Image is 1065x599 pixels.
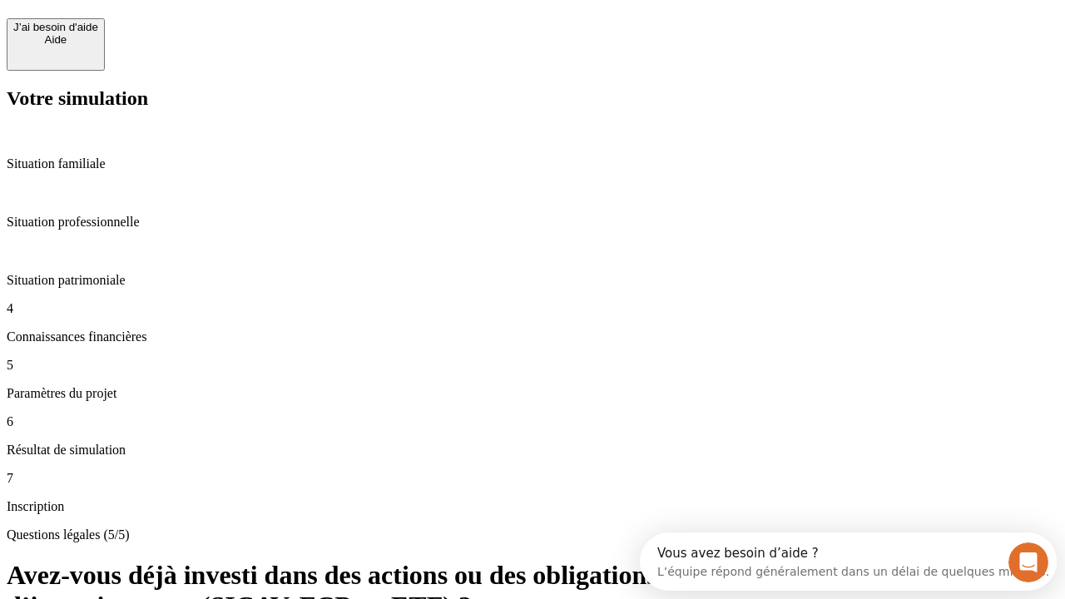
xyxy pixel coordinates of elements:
[7,87,1058,110] h2: Votre simulation
[7,358,1058,373] p: 5
[7,156,1058,171] p: Situation familiale
[640,532,1057,591] iframe: Intercom live chat discovery launcher
[7,443,1058,458] p: Résultat de simulation
[1008,542,1048,582] iframe: Intercom live chat
[7,386,1058,401] p: Paramètres du projet
[7,499,1058,514] p: Inscription
[7,301,1058,316] p: 4
[7,18,105,71] button: J’ai besoin d'aideAide
[7,527,1058,542] p: Questions légales (5/5)
[17,14,409,27] div: Vous avez besoin d’aide ?
[7,215,1058,230] p: Situation professionnelle
[7,471,1058,486] p: 7
[7,329,1058,344] p: Connaissances financières
[13,33,98,46] div: Aide
[17,27,409,45] div: L’équipe répond généralement dans un délai de quelques minutes.
[7,7,458,52] div: Ouvrir le Messenger Intercom
[7,414,1058,429] p: 6
[13,21,98,33] div: J’ai besoin d'aide
[7,273,1058,288] p: Situation patrimoniale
